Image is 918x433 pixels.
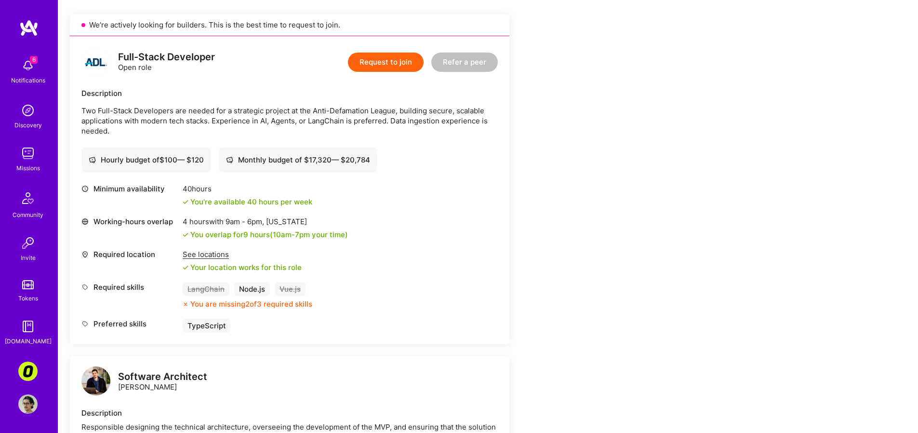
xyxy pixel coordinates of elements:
i: icon Clock [81,185,89,192]
div: Notifications [11,75,45,85]
div: Preferred skills [81,319,178,329]
div: Hourly budget of $ 100 — $ 120 [89,155,204,165]
div: See locations [183,249,302,259]
img: Community [16,187,40,210]
div: Vue.js [275,282,306,296]
img: logo [81,48,110,77]
div: Open role [118,52,215,72]
img: Corner3: Building an AI User Researcher [18,362,38,381]
img: logo [81,366,110,395]
div: You are missing 2 of 3 required skills [190,299,312,309]
i: icon Tag [81,284,89,291]
i: icon Check [183,265,188,271]
div: Missions [16,163,40,173]
button: Refer a peer [431,53,498,72]
div: Required location [81,249,178,259]
img: User Avatar [18,394,38,414]
i: icon Cash [89,156,96,163]
div: Discovery [14,120,42,130]
i: icon Check [183,232,188,238]
div: You're available 40 hours per week [183,197,312,207]
div: Monthly budget of $ 17,320 — $ 20,784 [226,155,370,165]
span: 9am - 6pm , [224,217,266,226]
p: Two Full-Stack Developers are needed for a strategic project at the Anti-Defamation League, build... [81,106,498,136]
img: bell [18,56,38,75]
i: icon Cash [226,156,233,163]
img: guide book [18,317,38,336]
div: LangChain [183,282,229,296]
div: TypeScript [183,319,231,333]
div: Node.js [234,282,270,296]
div: Tokens [18,293,38,303]
span: 10am - 7pm [273,230,310,239]
a: User Avatar [16,394,40,414]
i: icon CloseOrange [183,301,188,307]
i: icon Check [183,199,188,205]
i: icon World [81,218,89,225]
div: Required skills [81,282,178,292]
img: discovery [18,101,38,120]
img: teamwork [18,144,38,163]
div: Description [81,408,498,418]
a: logo [81,366,110,398]
span: 6 [30,56,38,64]
a: Corner3: Building an AI User Researcher [16,362,40,381]
div: [PERSON_NAME] [118,372,207,392]
i: icon Tag [81,320,89,327]
div: Community [13,210,43,220]
div: Full-Stack Developer [118,52,215,62]
div: Your location works for this role [183,262,302,272]
img: Invite [18,233,38,253]
div: Working-hours overlap [81,216,178,227]
div: You overlap for 9 hours ( your time) [190,230,348,240]
button: Request to join [348,53,424,72]
i: icon Location [81,251,89,258]
div: We’re actively looking for builders. This is the best time to request to join. [70,14,509,36]
div: Minimum availability [81,184,178,194]
img: tokens [22,280,34,289]
img: logo [19,19,39,37]
div: 40 hours [183,184,312,194]
div: Software Architect [118,372,207,382]
div: [DOMAIN_NAME] [5,336,52,346]
div: Description [81,88,498,98]
div: Invite [21,253,36,263]
div: 4 hours with [US_STATE] [183,216,348,227]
